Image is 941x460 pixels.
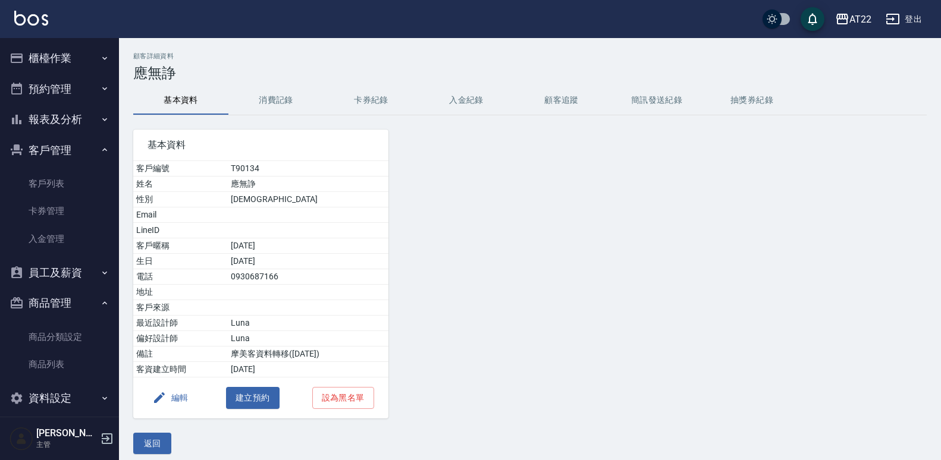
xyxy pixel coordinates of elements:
td: 摩美客資料轉移([DATE]) [228,346,388,362]
button: 簡訊發送紀錄 [609,86,704,115]
td: 客資建立時間 [133,362,228,377]
td: 性別 [133,192,228,207]
button: 編輯 [148,387,193,409]
p: 主管 [36,439,97,450]
span: 基本資料 [148,139,374,151]
td: Luna [228,316,388,331]
img: Logo [14,11,48,26]
h2: 顧客詳細資料 [133,52,927,60]
img: Person [10,427,33,450]
button: 入金紀錄 [419,86,514,115]
td: 偏好設計師 [133,331,228,346]
button: 報表及分析 [5,104,114,135]
button: 抽獎券紀錄 [704,86,799,115]
a: 商品列表 [5,351,114,378]
button: 基本資料 [133,86,228,115]
button: 商品管理 [5,288,114,319]
button: 建立預約 [226,387,280,409]
button: 客戶管理 [5,135,114,166]
a: 客戶列表 [5,170,114,197]
td: 0930687166 [228,269,388,285]
td: T90134 [228,161,388,177]
td: [DEMOGRAPHIC_DATA] [228,192,388,207]
h3: 應無諍 [133,65,927,81]
button: 消費記錄 [228,86,324,115]
button: save [801,7,824,31]
button: 顧客追蹤 [514,86,609,115]
a: 入金管理 [5,225,114,253]
td: 備註 [133,346,228,362]
td: 姓名 [133,177,228,192]
button: 設為黑名單 [312,387,374,409]
td: [DATE] [228,238,388,254]
button: AT22 [830,7,876,31]
td: Email [133,207,228,223]
button: 櫃檯作業 [5,43,114,74]
td: 客戶來源 [133,300,228,316]
td: 最近設計師 [133,316,228,331]
h5: [PERSON_NAME] [36,427,97,439]
td: 地址 [133,285,228,300]
button: 卡券紀錄 [324,86,419,115]
td: 客戶暱稱 [133,238,228,254]
td: [DATE] [228,254,388,269]
a: 商品分類設定 [5,323,114,351]
td: 生日 [133,254,228,269]
button: 預約管理 [5,74,114,105]
td: 應無諍 [228,177,388,192]
a: 卡券管理 [5,197,114,225]
td: 客戶編號 [133,161,228,177]
td: 電話 [133,269,228,285]
td: [DATE] [228,362,388,377]
button: 登出 [881,8,927,30]
button: 員工及薪資 [5,257,114,288]
button: 返回 [133,433,171,455]
td: Luna [228,331,388,346]
div: AT22 [849,12,871,27]
td: LineID [133,223,228,238]
button: 資料設定 [5,383,114,414]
